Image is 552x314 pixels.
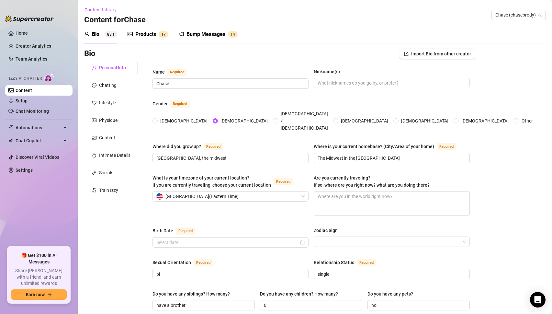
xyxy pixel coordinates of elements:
[84,5,122,15] button: Content Library
[99,64,126,71] div: Personal Info
[278,110,331,132] span: [DEMOGRAPHIC_DATA] / [DEMOGRAPHIC_DATA]
[16,168,33,173] a: Settings
[186,30,225,38] div: Bump Messages
[314,259,354,266] div: Relationship Status
[84,49,96,59] h3: Bio
[156,302,250,309] input: Do you have any siblings? How many?
[404,52,409,56] span: import
[156,271,303,278] input: Sexual Orientation
[156,193,163,200] img: us
[44,73,54,82] img: AI Chatter
[314,68,340,75] div: Nickname(s)
[367,290,418,297] label: Do you have any pets?
[519,117,535,124] span: Other
[47,292,52,297] span: arrow-right
[176,227,195,235] span: Required
[371,302,465,309] input: Do you have any pets?
[92,65,96,70] span: user
[161,32,163,37] span: 1
[538,13,542,17] span: team
[9,76,42,82] span: Izzy AI Chatter
[367,290,413,297] div: Do you have any pets?
[99,187,118,194] div: Train Izzy
[99,82,117,89] div: Chatting
[152,143,230,150] label: Where did you grow up?
[530,292,546,308] div: Open Intercom Messenger
[233,32,235,37] span: 4
[128,31,133,37] span: picture
[152,175,271,188] span: What is your timezone of your current location? If you are currently traveling, choose your curre...
[84,15,146,25] h3: Content for Chase
[274,178,293,185] span: Required
[92,188,96,192] span: experiment
[99,117,118,124] div: Physique
[318,155,465,162] input: Where is your current homebase? (City/Area of your home)
[92,118,96,122] span: idcard
[260,290,338,297] div: Do you have any children? How many?
[152,227,202,235] label: Birth Date
[318,79,465,87] input: Nickname(s)
[152,227,173,234] div: Birth Date
[152,259,191,266] div: Sexual Orientation
[16,109,49,114] a: Chat Monitoring
[92,100,96,105] span: heart
[194,259,213,266] span: Required
[264,302,357,309] input: Do you have any children? How many?
[314,259,383,266] label: Relationship Status
[156,239,299,246] input: Birth Date
[399,49,476,59] button: Import Bio from other creator
[99,169,113,176] div: Socials
[11,289,67,300] button: Earn nowarrow-right
[152,100,168,107] div: Gender
[152,259,220,266] label: Sexual Orientation
[16,88,32,93] a: Content
[459,117,511,124] span: [DEMOGRAPHIC_DATA]
[11,268,67,287] span: Share [PERSON_NAME] with a friend, and earn unlimited rewards
[314,68,344,75] label: Nickname(s)
[8,138,13,143] img: Chat Copilot
[84,7,117,12] span: Content Library
[165,192,239,201] span: [GEOGRAPHIC_DATA] ( Eastern Time )
[314,143,463,150] label: Where is your current homebase? (City/Area of your home)
[99,134,115,141] div: Content
[92,135,96,140] span: picture
[179,31,184,37] span: notification
[92,83,96,87] span: message
[437,143,456,150] span: Required
[158,117,210,124] span: [DEMOGRAPHIC_DATA]
[231,32,233,37] span: 1
[8,125,14,130] span: thunderbolt
[204,143,223,150] span: Required
[84,31,89,37] span: user
[152,68,194,76] label: Name
[16,41,67,51] a: Creator Analytics
[26,292,45,297] span: Earn now
[5,16,54,22] img: logo-BBDzfeDw.svg
[11,252,67,265] span: 🎁 Get $100 in AI Messages
[92,170,96,175] span: link
[16,30,28,36] a: Home
[92,153,96,157] span: fire
[152,290,230,297] div: Do you have any siblings? How many?
[105,31,117,38] sup: 83%
[16,135,62,146] span: Chat Copilot
[16,56,47,62] a: Team Analytics
[218,117,270,124] span: [DEMOGRAPHIC_DATA]
[314,227,338,234] div: Zodiac Sign
[16,98,28,103] a: Setup
[228,31,238,38] sup: 14
[260,290,343,297] label: Do you have any children? How many?
[156,155,303,162] input: Where did you grow up?
[159,31,168,38] sup: 17
[399,117,451,124] span: [DEMOGRAPHIC_DATA]
[338,117,391,124] span: [DEMOGRAPHIC_DATA]
[152,143,201,150] div: Where did you grow up?
[152,68,165,76] div: Name
[99,99,116,106] div: Lifestyle
[16,155,59,160] a: Discover Viral Videos
[314,143,434,150] div: Where is your current homebase? (City/Area of your home)
[314,175,430,188] span: Are you currently traveling? If so, where are you right now? what are you doing there?
[357,259,376,266] span: Required
[495,10,542,20] span: Chase (chasebrody)
[163,32,166,37] span: 7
